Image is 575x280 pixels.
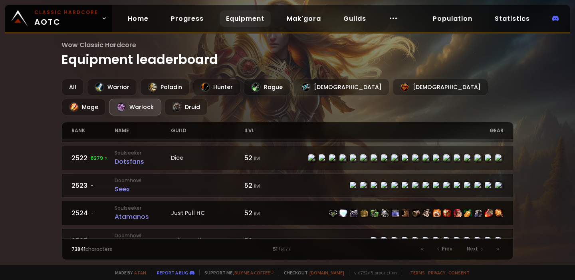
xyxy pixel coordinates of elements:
[165,99,208,115] div: Druid
[71,181,115,191] div: 2523
[488,10,536,27] a: Statistics
[339,209,347,217] img: item-17707
[61,40,514,50] span: Wow Classic Hardcore
[61,173,514,198] a: 2523-DoomhowlSeex52 ilvlitem-7520item-12023item-7435item-7430item-9945item-9911item-4047item-7525...
[91,155,109,162] span: 6279
[428,270,445,276] a: Privacy
[91,182,93,189] span: -
[71,208,115,218] div: 2524
[115,212,171,222] div: Atamanos
[157,270,188,276] a: Report a bug
[412,209,420,217] img: item-16703
[485,209,493,217] img: item-20536
[350,209,358,217] img: item-11310
[61,146,514,170] a: 25226279 SoulseekerDotsfansDice52 ilvlitem-9470item-17707item-13013item-2575item-14136item-16702i...
[61,40,514,69] h1: Equipment leaderboard
[115,122,171,139] div: name
[220,10,271,27] a: Equipment
[329,209,337,217] img: item-10041
[61,79,84,95] div: All
[71,246,180,253] div: characters
[140,79,190,95] div: Paladin
[391,209,399,217] img: item-11123
[244,153,287,163] div: 52
[279,270,344,276] span: Checkout
[71,153,115,163] div: 2522
[199,270,274,276] span: Support me,
[280,10,327,27] a: Mak'gora
[193,79,240,95] div: Hunter
[244,236,287,246] div: 52
[115,149,171,157] small: Soulseeker
[165,10,210,27] a: Progress
[293,79,389,95] div: [DEMOGRAPHIC_DATA]
[433,209,441,217] img: item-18402
[34,9,98,16] small: Classic Hardcore
[5,5,112,32] a: Classic HardcoreAOTC
[349,270,397,276] span: v. d752d5 - production
[115,177,171,184] small: Doomhowl
[309,270,344,276] a: [DOMAIN_NAME]
[254,183,260,189] small: ilvl
[115,232,171,239] small: Doomhowl
[360,209,368,217] img: item-859
[109,99,161,115] div: Warlock
[61,228,514,253] a: 2525-DoomhowlZolthanSolo Levelîng52 ilvlitem-4039item-4197item-6324item-7370item-7368item-9792ite...
[91,210,94,217] span: -
[467,245,478,252] span: Next
[91,237,93,244] span: -
[402,209,410,217] img: item-14447
[287,122,504,139] div: gear
[115,157,171,167] div: Dotsfans
[179,246,395,253] div: 51
[422,209,430,217] img: item-10787
[337,10,373,27] a: Guilds
[244,181,287,191] div: 52
[34,9,98,28] span: AOTC
[134,270,146,276] a: a fan
[443,209,451,217] img: item-10710
[495,209,503,217] img: item-5253
[115,205,171,212] small: Soulseeker
[254,210,260,217] small: ilvl
[448,270,470,276] a: Consent
[454,209,462,217] img: item-18984
[244,79,290,95] div: Rogue
[121,10,155,27] a: Home
[244,122,287,139] div: ilvl
[410,270,425,276] a: Terms
[61,99,106,115] div: Mage
[426,10,479,27] a: Population
[254,155,260,162] small: ilvl
[61,201,514,225] a: 2524-SoulseekerAtamanosJust Pull HC52 ilvlitem-10041item-17707item-11310item-859item-10021item-16...
[393,79,488,95] div: [DEMOGRAPHIC_DATA]
[171,154,244,162] div: Dice
[87,79,137,95] div: Warrior
[442,245,452,252] span: Prev
[171,209,244,217] div: Just Pull HC
[474,209,482,217] img: item-12465
[71,122,115,139] div: rank
[234,270,274,276] a: Buy me a coffee
[244,208,287,218] div: 52
[71,236,115,246] div: 2525
[171,236,244,245] div: Solo Levelîng
[278,246,291,253] small: / 1477
[71,246,85,252] span: 73841
[464,209,472,217] img: item-11122
[171,122,244,139] div: guild
[110,270,146,276] span: Made by
[115,184,171,194] div: Seex
[371,209,379,217] img: item-10021
[254,238,260,244] small: ilvl
[381,209,389,217] img: item-16702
